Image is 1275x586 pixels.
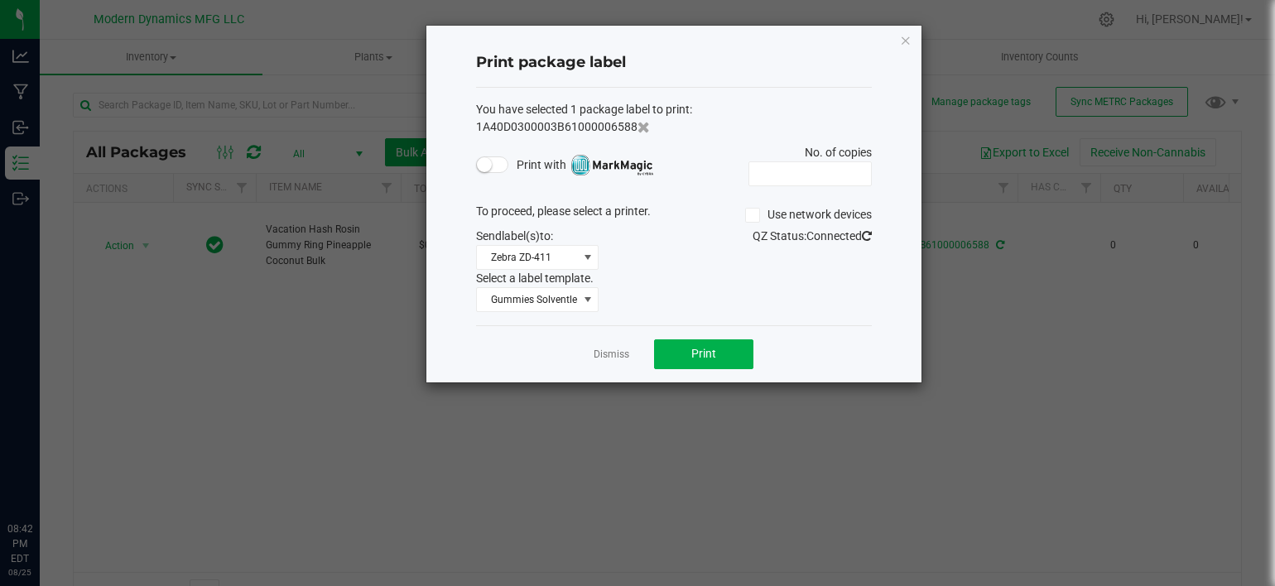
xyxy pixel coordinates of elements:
[476,101,872,118] div: :
[476,120,637,133] span: 1A40D0300003B61000006588
[49,451,69,471] iframe: Resource center unread badge
[654,339,753,369] button: Print
[476,229,553,243] span: Send to:
[17,454,66,503] iframe: Resource center
[745,206,872,223] label: Use network devices
[477,288,578,311] span: Gummies Solventless
[806,229,862,243] span: Connected
[476,103,690,116] span: You have selected 1 package label to print
[517,155,653,175] span: Print with
[476,52,872,74] h4: Print package label
[477,246,578,269] span: Zebra ZD-411
[594,348,629,362] a: Dismiss
[570,155,653,175] img: mark_magic_cybra.png
[805,146,872,159] span: No. of copies
[753,229,872,243] span: QZ Status:
[464,203,884,228] div: To proceed, please select a printer.
[691,347,716,360] span: Print
[464,270,884,287] div: Select a label template.
[502,229,540,243] span: label(s)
